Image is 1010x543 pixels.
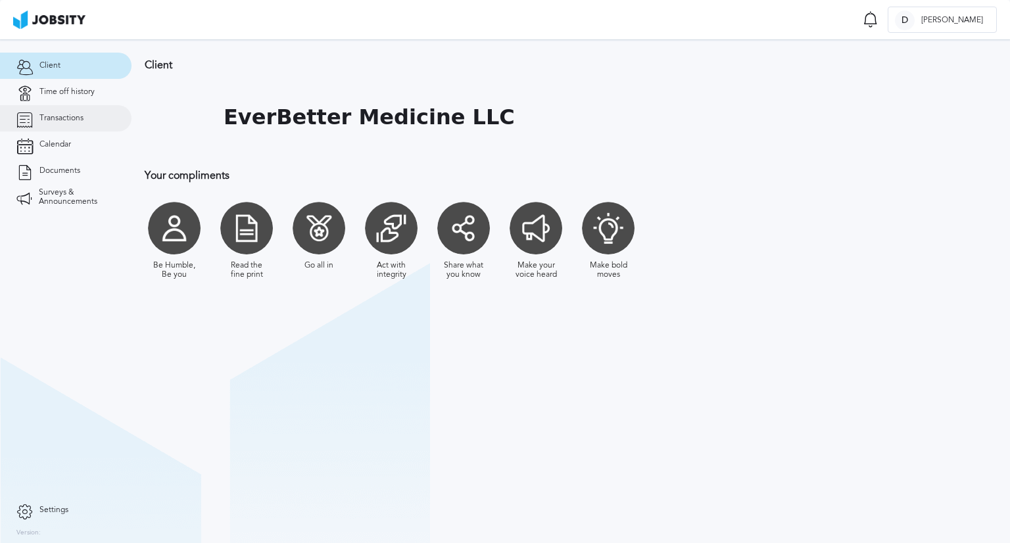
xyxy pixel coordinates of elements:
button: D[PERSON_NAME] [888,7,997,33]
span: Client [39,61,60,70]
span: Time off history [39,87,95,97]
span: Transactions [39,114,84,123]
span: Settings [39,506,68,515]
span: Surveys & Announcements [39,188,115,206]
div: Make your voice heard [513,261,559,279]
div: Be Humble, Be you [151,261,197,279]
h1: EverBetter Medicine LLC [224,105,515,130]
div: Read the fine print [224,261,270,279]
label: Version: [16,529,41,537]
div: Act with integrity [368,261,414,279]
div: Make bold moves [585,261,631,279]
div: D [895,11,915,30]
span: Calendar [39,140,71,149]
div: Go all in [304,261,333,270]
span: [PERSON_NAME] [915,16,990,25]
div: Share what you know [441,261,487,279]
h3: Your compliments [145,170,858,181]
img: ab4bad089aa723f57921c736e9817d99.png [13,11,85,29]
span: Documents [39,166,80,176]
h3: Client [145,59,858,71]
